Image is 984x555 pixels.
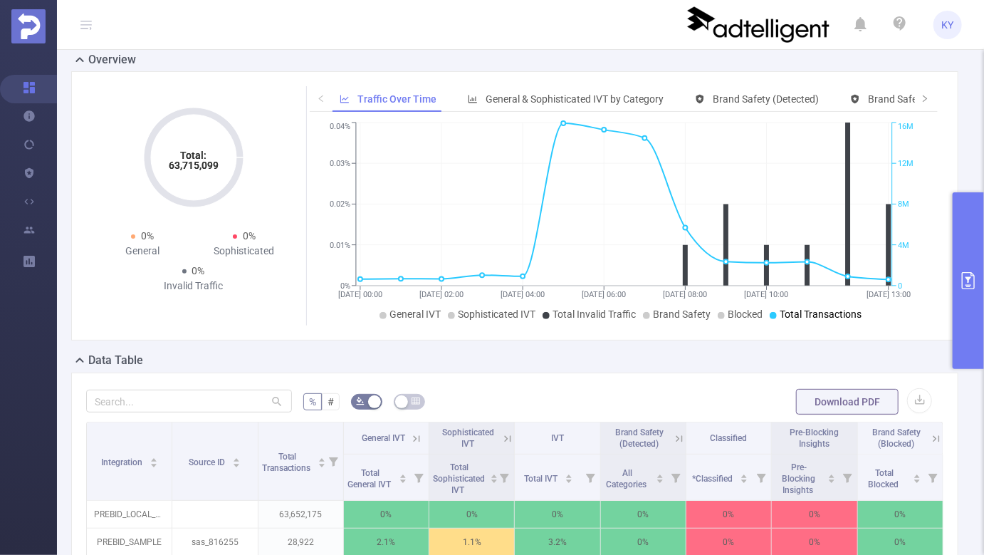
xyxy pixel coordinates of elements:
[317,94,325,103] i: icon: left
[233,456,241,460] i: icon: caret-up
[150,462,157,466] i: icon: caret-down
[858,501,943,528] p: 0%
[913,472,921,481] div: Sort
[468,94,478,104] i: icon: bar-chart
[101,457,145,467] span: Integration
[923,455,943,500] i: Filter menu
[409,455,429,500] i: Filter menu
[551,433,564,443] span: IVT
[92,244,194,259] div: General
[11,9,46,43] img: Protected Media
[656,477,664,482] i: icon: caret-down
[942,11,954,39] span: KY
[868,468,901,489] span: Total Blocked
[323,422,343,500] i: Filter menu
[656,472,664,481] div: Sort
[356,397,365,405] i: icon: bg-colors
[868,93,970,105] span: Brand Safety (Blocked)
[565,477,573,482] i: icon: caret-down
[486,93,664,105] span: General & Sophisticated IVT by Category
[921,94,929,103] i: icon: right
[898,200,909,209] tspan: 8M
[656,472,664,477] i: icon: caret-up
[433,462,485,495] span: Total Sophisticated IVT
[318,456,326,465] div: Sort
[458,308,535,320] span: Sophisticated IVT
[740,472,748,477] i: icon: caret-up
[607,468,649,489] span: All Categories
[232,456,241,465] div: Sort
[867,290,911,299] tspan: [DATE] 13:00
[150,456,157,460] i: icon: caret-up
[330,159,350,168] tspan: 0.03%
[429,501,514,528] p: 0%
[553,308,636,320] span: Total Invalid Traffic
[309,396,316,408] span: %
[565,472,573,481] div: Sort
[262,452,313,473] span: Total Transactions
[898,159,914,168] tspan: 12M
[233,462,241,466] i: icon: caret-down
[340,94,350,104] i: icon: line-chart
[419,290,464,299] tspan: [DATE] 02:00
[914,477,921,482] i: icon: caret-down
[412,397,420,405] i: icon: table
[357,93,436,105] span: Traffic Over Time
[653,308,711,320] span: Brand Safety
[740,477,748,482] i: icon: caret-down
[87,501,172,528] p: PREBID_LOCAL_CACHE
[389,308,441,320] span: General IVT
[790,427,839,449] span: Pre-Blocking Insights
[442,427,494,449] span: Sophisticated IVT
[490,472,498,481] div: Sort
[772,501,857,528] p: 0%
[243,230,256,242] span: 0%
[751,455,771,500] i: Filter menu
[796,389,899,415] button: Download PDF
[827,472,836,481] div: Sort
[692,474,735,484] span: *Classified
[837,455,857,500] i: Filter menu
[711,433,748,443] span: Classified
[338,290,382,299] tspan: [DATE] 00:00
[664,290,708,299] tspan: [DATE] 08:00
[827,477,835,482] i: icon: caret-down
[86,390,292,413] input: Search...
[180,150,206,161] tspan: Total:
[827,472,835,477] i: icon: caret-up
[783,462,816,495] span: Pre-Blocking Insights
[399,472,407,477] i: icon: caret-up
[348,468,394,489] span: Total General IVT
[258,501,343,528] p: 63,652,175
[330,123,350,132] tspan: 0.04%
[582,290,626,299] tspan: [DATE] 06:00
[565,472,573,477] i: icon: caret-up
[88,352,143,369] h2: Data Table
[780,308,862,320] span: Total Transactions
[192,265,205,276] span: 0%
[728,308,763,320] span: Blocked
[713,93,819,105] span: Brand Safety (Detected)
[491,472,498,477] i: icon: caret-up
[330,200,350,209] tspan: 0.02%
[362,433,405,443] span: General IVT
[740,472,748,481] div: Sort
[515,501,600,528] p: 0%
[328,396,334,408] span: #
[686,501,771,528] p: 0%
[898,123,914,132] tspan: 16M
[399,477,407,482] i: icon: caret-down
[194,244,295,259] div: Sophisticated
[494,455,514,500] i: Filter menu
[745,290,789,299] tspan: [DATE] 10:00
[898,241,909,250] tspan: 4M
[666,455,686,500] i: Filter menu
[169,160,219,171] tspan: 63,715,099
[580,455,600,500] i: Filter menu
[615,427,664,449] span: Brand Safety (Detected)
[142,279,244,294] div: Invalid Traffic
[318,462,326,466] i: icon: caret-down
[88,51,136,68] h2: Overview
[189,457,228,467] span: Source ID
[344,501,429,528] p: 0%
